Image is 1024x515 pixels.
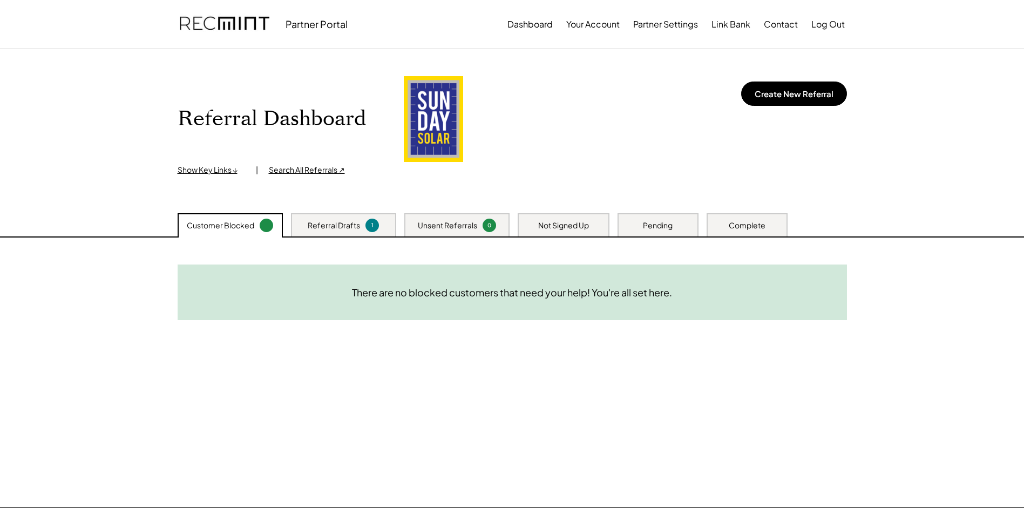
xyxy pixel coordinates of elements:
[269,165,345,175] div: Search All Referrals ↗
[286,18,348,30] div: Partner Portal
[418,220,477,231] div: Unsent Referrals
[538,220,589,231] div: Not Signed Up
[811,13,845,35] button: Log Out
[178,106,366,132] h1: Referral Dashboard
[633,13,698,35] button: Partner Settings
[484,221,494,229] div: 0
[643,220,673,231] div: Pending
[367,221,377,229] div: 1
[507,13,553,35] button: Dashboard
[729,220,765,231] div: Complete
[256,165,258,175] div: |
[180,6,269,43] img: recmint-logotype%403x.png
[764,13,798,35] button: Contact
[308,220,360,231] div: Referral Drafts
[741,82,847,106] button: Create New Referral
[352,286,672,299] div: There are no blocked customers that need your help! You're all set here.
[178,165,245,175] div: Show Key Links ↓
[187,220,254,231] div: Customer Blocked
[711,13,750,35] button: Link Bank
[566,13,620,35] button: Your Account
[404,76,463,162] img: sundaysolar_logo_tall_300_687w995h.png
